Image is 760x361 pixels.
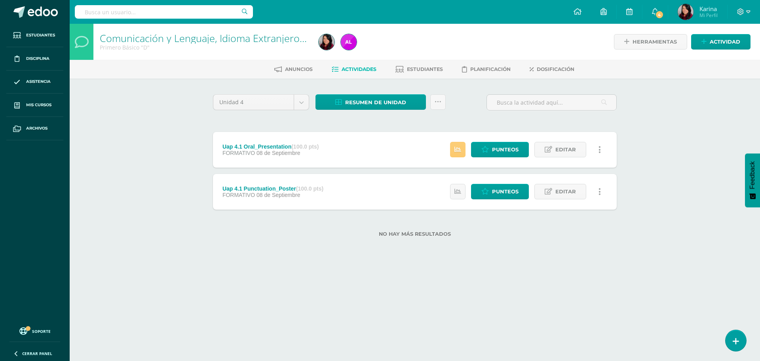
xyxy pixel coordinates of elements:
span: Mis cursos [26,102,51,108]
h1: Comunicación y Lenguaje, Idioma Extranjero Inglés [100,32,309,44]
div: Uap 4.1 Punctuation_Poster [222,185,323,192]
span: Editar [555,142,576,157]
a: Planificación [462,63,511,76]
span: Punteos [492,142,519,157]
span: Actividades [342,66,376,72]
img: 911ff7f6a042b5aa398555e087fa27a6.png [341,34,357,50]
img: 2b2d077cd3225eb4770a88151ad57b39.png [319,34,334,50]
a: Disciplina [6,47,63,71]
span: Karina [699,5,718,13]
span: Asistencia [26,78,51,85]
span: 4 [655,10,664,19]
span: Feedback [749,161,756,189]
a: Soporte [9,325,60,336]
a: Estudiantes [6,24,63,47]
a: Punteos [471,142,529,157]
a: Asistencia [6,71,63,94]
a: Herramientas [614,34,687,50]
a: Archivos [6,117,63,140]
div: Uap 4.1 Oral_Presentation [222,143,319,150]
img: 2b2d077cd3225eb4770a88151ad57b39.png [678,4,693,20]
span: 08 de Septiembre [256,150,300,156]
span: Archivos [26,125,47,132]
span: FORMATIVO [222,192,255,198]
a: Anuncios [274,63,313,76]
span: Dosificación [537,66,574,72]
button: Feedback - Mostrar encuesta [745,153,760,207]
a: Comunicación y Lenguaje, Idioma Extranjero Inglés [100,31,329,45]
a: Dosificación [530,63,574,76]
span: Anuncios [285,66,313,72]
span: 08 de Septiembre [256,192,300,198]
input: Busca la actividad aquí... [487,95,616,110]
span: Estudiantes [407,66,443,72]
a: Unidad 4 [213,95,309,110]
span: Resumen de unidad [345,95,406,110]
a: Estudiantes [395,63,443,76]
span: FORMATIVO [222,150,255,156]
label: No hay más resultados [213,231,617,237]
a: Punteos [471,184,529,199]
input: Busca un usuario... [75,5,253,19]
a: Resumen de unidad [315,94,426,110]
a: Actividades [332,63,376,76]
span: Soporte [32,329,51,334]
div: Primero Básico 'D' [100,44,309,51]
span: Cerrar panel [22,351,52,356]
span: Mi Perfil [699,12,718,19]
span: Actividad [710,34,740,49]
span: Herramientas [633,34,677,49]
span: Disciplina [26,55,49,62]
span: Unidad 4 [219,95,288,110]
strong: (100.0 pts) [291,143,319,150]
span: Estudiantes [26,32,55,38]
a: Actividad [691,34,750,50]
span: Editar [555,184,576,199]
span: Punteos [492,184,519,199]
span: Planificación [470,66,511,72]
a: Mis cursos [6,94,63,117]
strong: (100.0 pts) [296,185,323,192]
